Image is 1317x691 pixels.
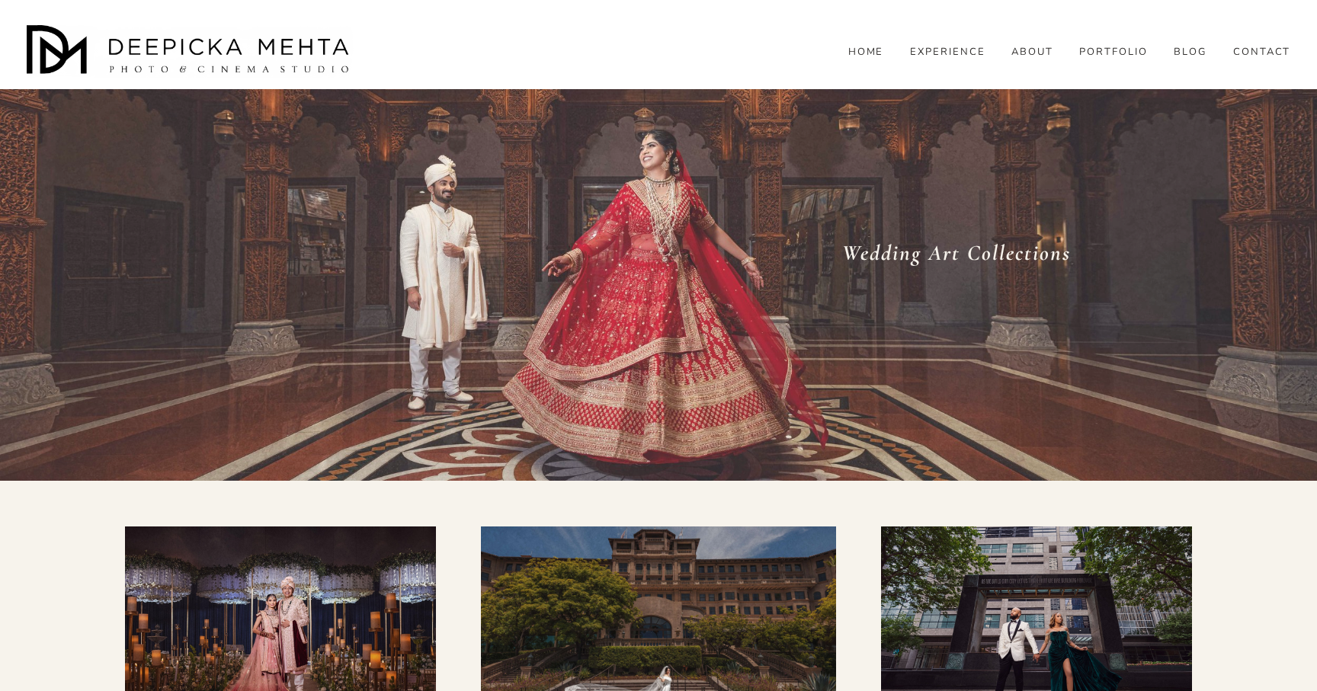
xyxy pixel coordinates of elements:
img: Austin Wedding Photographer - Deepicka Mehta Photography &amp; Cinematography [27,25,354,78]
a: CONTACT [1233,46,1291,59]
span: BLOG [1174,46,1206,59]
a: EXPERIENCE [910,46,985,59]
em: Wedding Art Collections [842,240,1071,266]
a: folder dropdown [1174,46,1206,59]
a: HOME [848,46,884,59]
a: ABOUT [1011,46,1053,59]
a: PORTFOLIO [1079,46,1148,59]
